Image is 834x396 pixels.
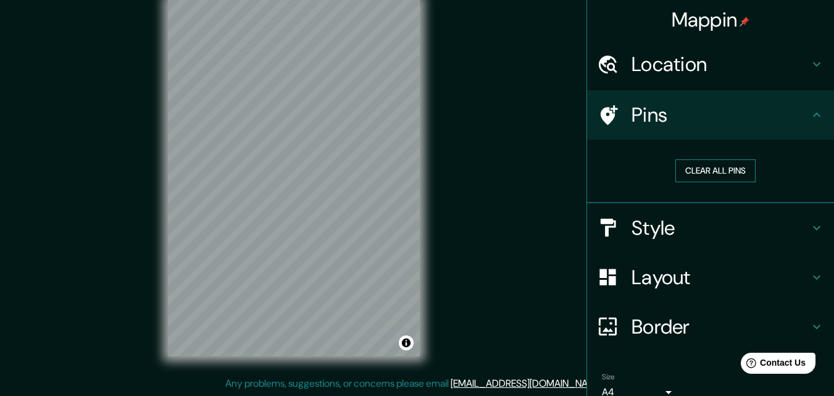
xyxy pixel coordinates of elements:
[672,7,750,32] h4: Mappin
[675,159,756,182] button: Clear all pins
[587,203,834,253] div: Style
[740,17,749,27] img: pin-icon.png
[399,335,414,350] button: Toggle attribution
[632,216,809,240] h4: Style
[587,90,834,140] div: Pins
[587,253,834,302] div: Layout
[632,103,809,127] h4: Pins
[225,376,605,391] p: Any problems, suggestions, or concerns please email .
[632,52,809,77] h4: Location
[632,314,809,339] h4: Border
[587,302,834,352] div: Border
[602,371,615,382] label: Size
[587,40,834,89] div: Location
[451,377,603,390] a: [EMAIL_ADDRESS][DOMAIN_NAME]
[632,265,809,290] h4: Layout
[724,348,820,382] iframe: Help widget launcher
